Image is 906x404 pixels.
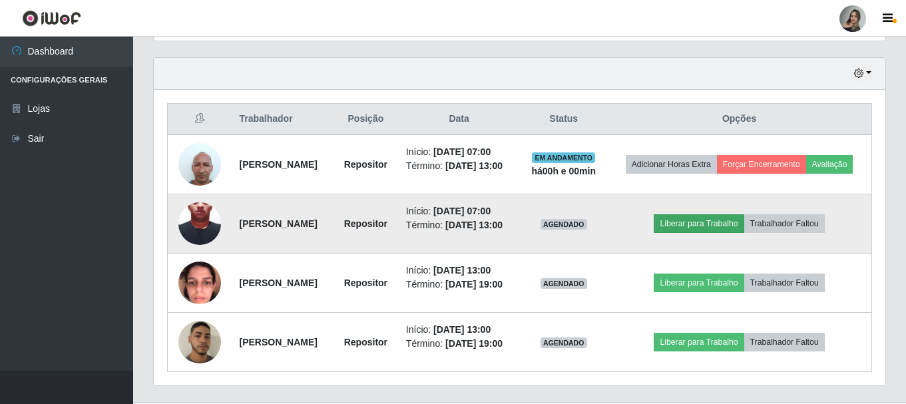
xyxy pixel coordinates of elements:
[406,264,513,278] li: Início:
[541,278,587,289] span: AGENDADO
[654,214,744,233] button: Liberar para Trabalho
[239,278,317,288] strong: [PERSON_NAME]
[445,160,503,171] time: [DATE] 13:00
[744,214,825,233] button: Trabalhador Faltou
[406,218,513,232] li: Término:
[806,155,853,174] button: Avaliação
[344,278,387,288] strong: Repositor
[344,218,387,229] strong: Repositor
[445,220,503,230] time: [DATE] 13:00
[607,104,871,135] th: Opções
[398,104,521,135] th: Data
[239,218,317,229] strong: [PERSON_NAME]
[344,159,387,170] strong: Repositor
[541,219,587,230] span: AGENDADO
[654,274,744,292] button: Liberar para Trabalho
[178,136,221,192] img: 1737056523425.jpeg
[406,278,513,292] li: Término:
[22,10,81,27] img: CoreUI Logo
[239,159,317,170] strong: [PERSON_NAME]
[334,104,398,135] th: Posição
[654,333,744,351] button: Liberar para Trabalho
[231,104,333,135] th: Trabalhador
[445,338,503,349] time: [DATE] 19:00
[178,254,221,311] img: 1749491955515.jpeg
[178,176,221,271] img: 1748033638152.jpeg
[744,333,825,351] button: Trabalhador Faltou
[344,337,387,347] strong: Repositor
[239,337,317,347] strong: [PERSON_NAME]
[520,104,607,135] th: Status
[744,274,825,292] button: Trabalhador Faltou
[433,146,491,157] time: [DATE] 07:00
[406,337,513,351] li: Término:
[541,337,587,348] span: AGENDADO
[406,204,513,218] li: Início:
[445,279,503,290] time: [DATE] 19:00
[531,166,596,176] strong: há 00 h e 00 min
[178,305,221,380] img: 1749859968121.jpeg
[532,152,595,163] span: EM ANDAMENTO
[433,265,491,276] time: [DATE] 13:00
[433,206,491,216] time: [DATE] 07:00
[626,155,717,174] button: Adicionar Horas Extra
[406,159,513,173] li: Término:
[433,324,491,335] time: [DATE] 13:00
[406,323,513,337] li: Início:
[406,145,513,159] li: Início:
[717,155,806,174] button: Forçar Encerramento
